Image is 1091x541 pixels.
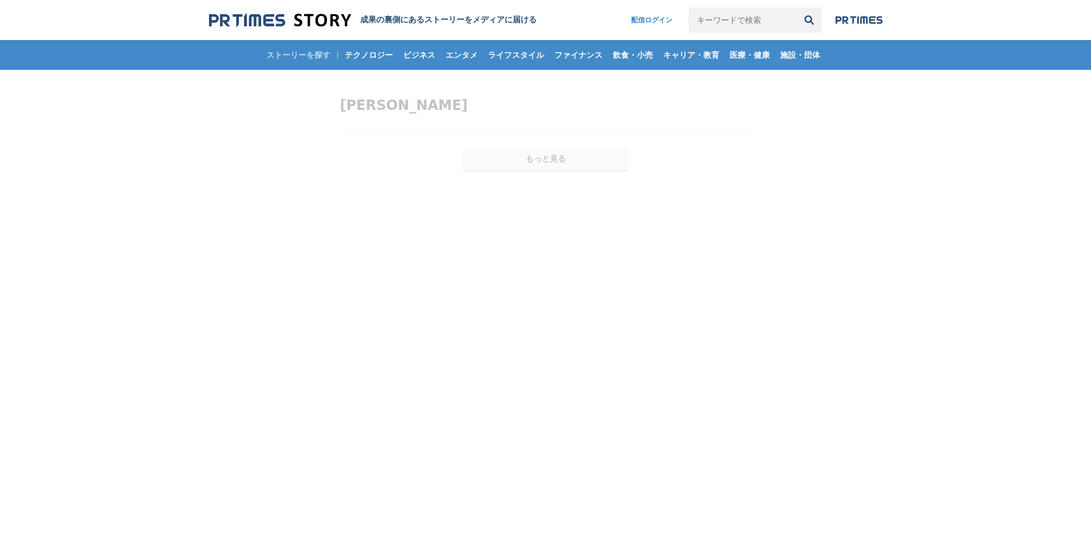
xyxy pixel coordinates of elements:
[360,15,537,25] h1: 成果の裏側にあるストーリーをメディアに届ける
[775,40,825,70] a: 施設・団体
[209,13,351,28] img: 成果の裏側にあるストーリーをメディアに届ける
[620,7,684,33] a: 配信ログイン
[441,40,482,70] a: エンタメ
[836,15,883,25] img: prtimes
[775,50,825,60] span: 施設・団体
[797,7,822,33] button: 検索
[725,40,774,70] a: 医療・健康
[608,50,657,60] span: 飲食・小売
[659,50,724,60] span: キャリア・教育
[483,40,549,70] a: ライフスタイル
[399,40,440,70] a: ビジネス
[688,7,797,33] input: キーワードで検索
[340,50,397,60] span: テクノロジー
[340,40,397,70] a: テクノロジー
[550,50,607,60] span: ファイナンス
[209,13,537,28] a: 成果の裏側にあるストーリーをメディアに届ける 成果の裏側にあるストーリーをメディアに届ける
[399,50,440,60] span: ビジネス
[608,40,657,70] a: 飲食・小売
[483,50,549,60] span: ライフスタイル
[725,50,774,60] span: 医療・健康
[441,50,482,60] span: エンタメ
[659,40,724,70] a: キャリア・教育
[550,40,607,70] a: ファイナンス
